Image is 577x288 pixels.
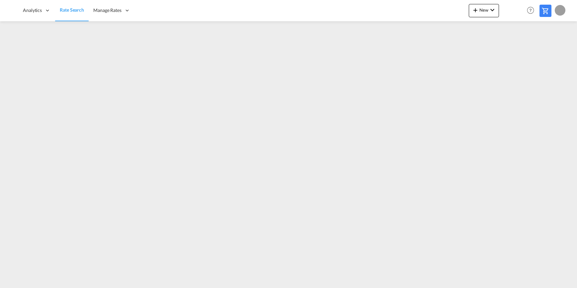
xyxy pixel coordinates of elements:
span: Help [525,5,536,16]
md-icon: icon-plus 400-fg [471,6,479,14]
span: Rate Search [60,7,84,13]
span: Analytics [23,7,42,14]
button: icon-plus 400-fgNewicon-chevron-down [469,4,499,17]
span: Manage Rates [93,7,122,14]
span: New [471,7,496,13]
md-icon: icon-chevron-down [488,6,496,14]
div: Help [525,5,539,17]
